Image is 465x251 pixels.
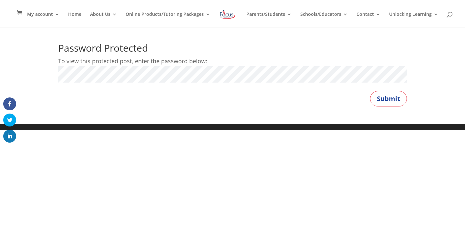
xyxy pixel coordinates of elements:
p: To view this protected post, enter the password below: [58,56,407,66]
a: Unlocking Learning [389,12,438,27]
a: Parents/Students [246,12,292,27]
a: About Us [90,12,117,27]
a: My account [27,12,59,27]
a: Online Products/Tutoring Packages [126,12,210,27]
a: Contact [356,12,380,27]
button: Submit [370,91,407,106]
h1: Password Protected [58,43,407,56]
a: Schools/Educators [300,12,348,27]
a: Home [68,12,81,27]
img: Focus on Learning [219,9,236,20]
